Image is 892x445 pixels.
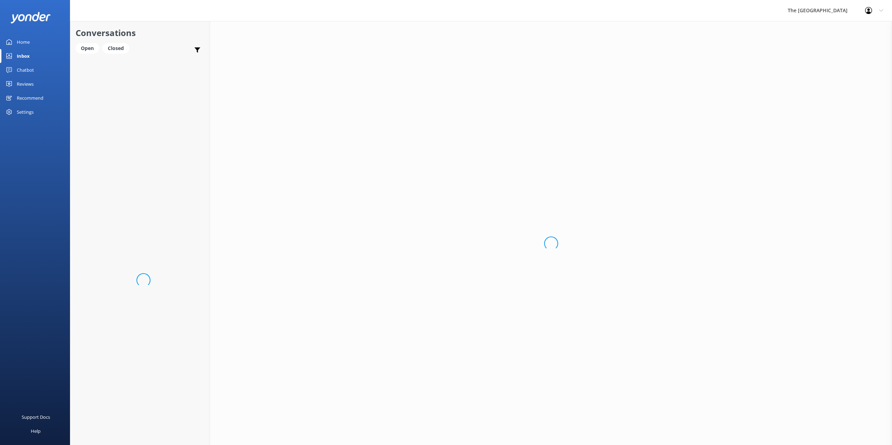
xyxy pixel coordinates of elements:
h2: Conversations [76,26,204,40]
div: Chatbot [17,63,34,77]
div: Help [31,424,41,438]
a: Closed [103,44,133,52]
div: Inbox [17,49,30,63]
div: Recommend [17,91,43,105]
div: Reviews [17,77,34,91]
a: Open [76,44,103,52]
div: Settings [17,105,34,119]
div: Closed [103,43,129,54]
div: Home [17,35,30,49]
div: Support Docs [22,410,50,424]
div: Open [76,43,99,54]
img: yonder-white-logo.png [10,12,51,23]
